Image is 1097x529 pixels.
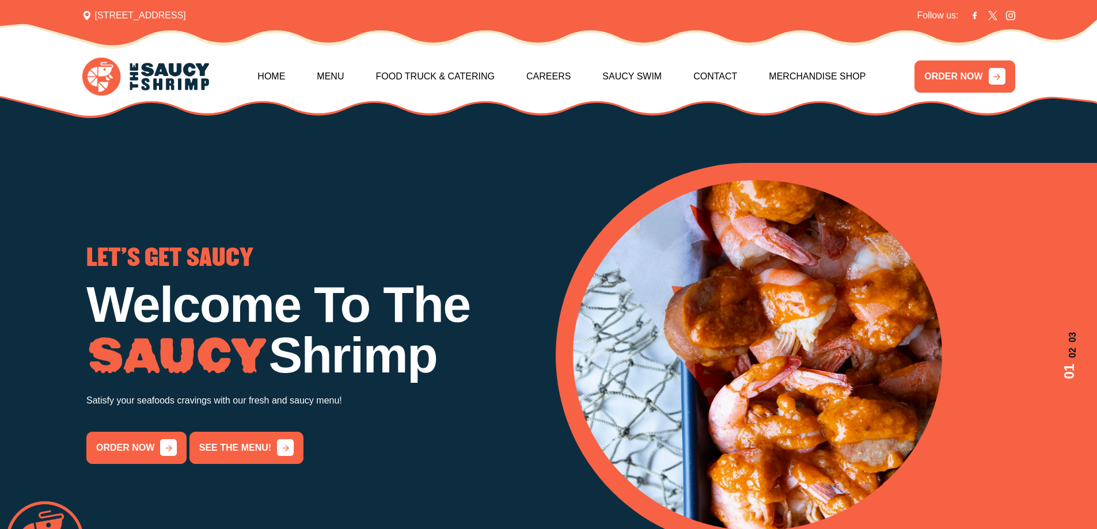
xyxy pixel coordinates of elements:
span: LET'S GET SAUCY [86,247,253,270]
p: Satisfy your seafoods cravings with our fresh and saucy menu! [86,393,542,409]
h1: Welcome To The Shrimp [86,279,542,380]
a: ORDER NOW [914,60,1015,93]
a: Food Truck & Catering [375,52,495,101]
span: Follow us: [917,9,958,22]
a: Home [257,52,285,101]
a: order now [86,432,187,464]
span: 03 [1059,332,1080,342]
img: logo [82,58,209,96]
img: Image [86,337,268,375]
a: Contact [693,52,737,101]
a: Menu [317,52,344,101]
a: See the menu! [189,432,303,464]
a: Careers [526,52,571,101]
span: 02 [1059,348,1080,358]
a: Saucy Swim [602,52,662,101]
span: 01 [1059,364,1080,379]
div: 1 / 3 [86,247,542,463]
a: Merchandise Shop [769,52,866,101]
span: [STREET_ADDRESS] [82,9,186,22]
